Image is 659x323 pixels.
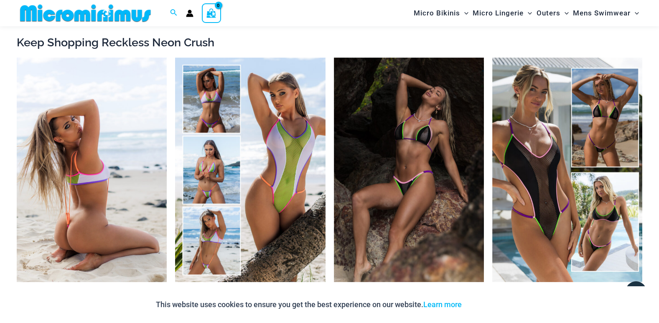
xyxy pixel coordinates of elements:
button: Accept [468,295,504,315]
a: Learn more [423,300,462,309]
a: Search icon link [170,8,178,18]
span: Outers [537,3,560,24]
span: Mens Swimwear [573,3,631,24]
img: Collection Pack [492,58,642,283]
a: Reckless Neon Crush Black Neon 306 Tri Top 296 Cheeky 04Reckless Neon Crush Black Neon 349 Crop T... [334,58,484,283]
h2: Keep Shopping Reckless Neon Crush [17,35,642,50]
a: OutersMenu ToggleMenu Toggle [534,3,571,24]
span: Micro Bikinis [414,3,460,24]
a: Collection PackTop BTop B [492,58,642,283]
span: Menu Toggle [524,3,532,24]
img: Reckless Neon Crush Black Neon 306 Tri Top 296 Cheeky 04 [334,58,484,283]
a: Micro LingerieMenu ToggleMenu Toggle [471,3,534,24]
span: Micro Lingerie [473,3,524,24]
a: View Shopping Cart, empty [202,3,221,23]
img: Reckless Neon Crush Lime Crush Collection Pack [175,58,325,283]
span: Menu Toggle [560,3,569,24]
a: Reckless Neon Crush Lime Crush 349 Crop Top 4561 Sling 05Reckless Neon Crush Lime Crush 349 Crop ... [17,58,167,283]
a: Micro BikinisMenu ToggleMenu Toggle [412,3,471,24]
img: Reckless Neon Crush Lime Crush 349 Crop Top 4561 Sling 06 [17,58,167,283]
a: Mens SwimwearMenu ToggleMenu Toggle [571,3,641,24]
span: Menu Toggle [631,3,639,24]
nav: Site Navigation [410,1,642,25]
p: This website uses cookies to ensure you get the best experience on our website. [156,298,462,311]
span: Menu Toggle [460,3,468,24]
a: Account icon link [186,10,193,17]
a: Reckless Neon Crush Lime Crush Collection PackReckless Neon Crush Lime Crush 879 One Piece 04Reck... [175,58,325,283]
img: MM SHOP LOGO FLAT [17,4,154,23]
